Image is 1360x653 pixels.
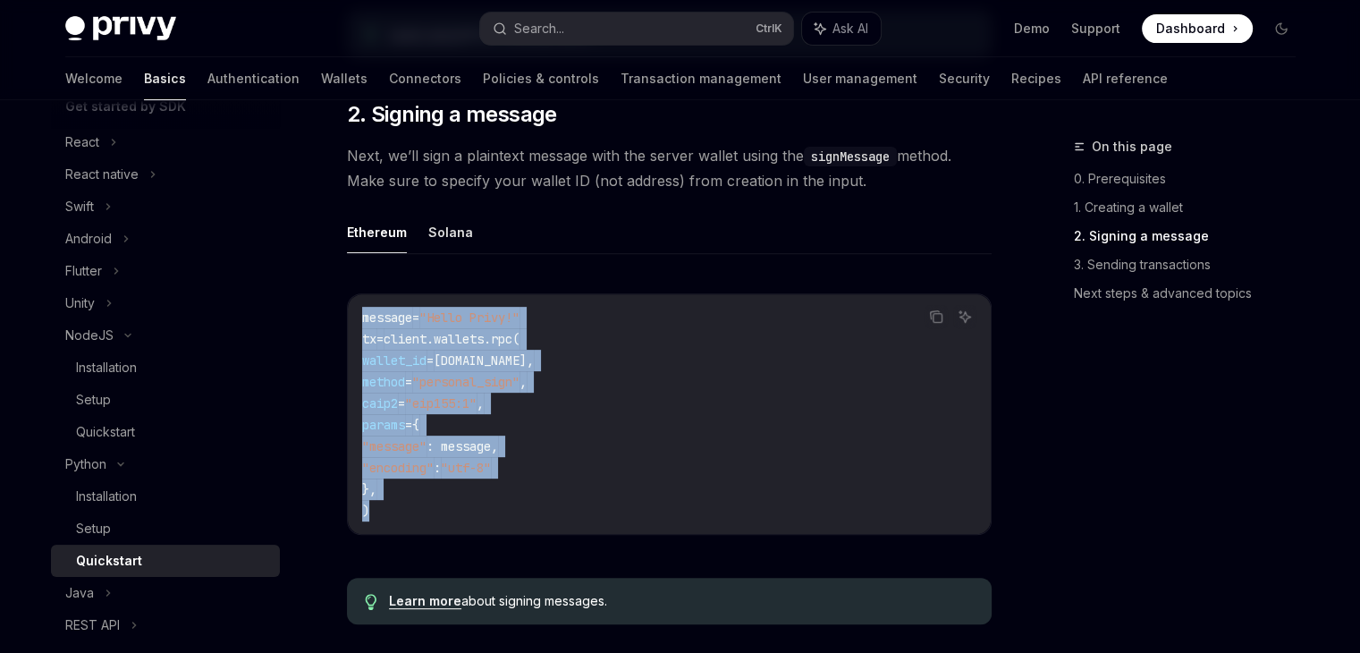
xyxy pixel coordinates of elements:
[1074,222,1310,250] a: 2. Signing a message
[427,438,498,454] span: : message,
[362,374,405,390] span: method
[621,57,781,100] a: Transaction management
[144,57,186,100] a: Basics
[480,13,793,45] button: Search...CtrlK
[514,18,564,39] div: Search...
[434,460,441,476] span: :
[441,460,491,476] span: "utf-8"
[362,395,398,411] span: caip2
[65,131,99,153] div: React
[953,305,976,328] button: Ask AI
[362,352,427,369] span: wallet_id
[1074,279,1310,308] a: Next steps & advanced topics
[925,305,948,328] button: Copy the contents from the code block
[65,454,106,475] div: Python
[756,21,782,36] span: Ctrl K
[832,20,868,38] span: Ask AI
[1083,57,1168,100] a: API reference
[1074,165,1310,193] a: 0. Prerequisites
[405,395,477,411] span: "eip155:1"
[362,438,427,454] span: "message"
[520,374,527,390] span: ,
[803,57,917,100] a: User management
[405,417,412,433] span: =
[65,164,139,185] div: React native
[321,57,367,100] a: Wallets
[362,310,412,326] span: message
[362,331,376,347] span: tx
[65,293,95,314] div: Unity
[76,421,135,443] div: Quickstart
[51,513,280,545] a: Setup
[376,331,384,347] span: =
[1014,20,1050,38] a: Demo
[389,592,973,610] div: about signing messages.
[434,352,534,369] span: [DOMAIN_NAME],
[384,331,520,347] span: client.wallets.rpc(
[362,503,369,519] span: )
[419,310,520,326] span: "Hello Privy!"
[362,481,376,497] span: },
[207,57,300,100] a: Authentication
[76,357,137,378] div: Installation
[1074,193,1310,222] a: 1. Creating a wallet
[1092,136,1172,157] span: On this page
[362,460,434,476] span: "encoding"
[365,594,377,610] svg: Tip
[76,389,111,411] div: Setup
[65,57,122,100] a: Welcome
[51,545,280,577] a: Quickstart
[51,416,280,448] a: Quickstart
[428,211,473,253] button: Solana
[1011,57,1061,100] a: Recipes
[1074,250,1310,279] a: 3. Sending transactions
[804,147,897,166] code: signMessage
[76,486,137,507] div: Installation
[412,417,419,433] span: {
[65,228,112,250] div: Android
[65,615,120,636] div: REST API
[427,352,434,369] span: =
[65,325,114,346] div: NodeJS
[412,310,419,326] span: =
[76,550,142,572] div: Quickstart
[389,57,461,100] a: Connectors
[939,57,990,100] a: Security
[347,100,557,129] span: 2. Signing a message
[65,196,94,217] div: Swift
[1071,20,1120,38] a: Support
[802,13,881,45] button: Ask AI
[51,480,280,513] a: Installation
[65,582,94,604] div: Java
[398,395,405,411] span: =
[477,395,484,411] span: ,
[412,374,520,390] span: "personal_sign"
[1156,20,1225,38] span: Dashboard
[347,143,992,193] span: Next, we’ll sign a plaintext message with the server wallet using the method. Make sure to specif...
[347,211,407,253] button: Ethereum
[51,384,280,416] a: Setup
[65,260,102,282] div: Flutter
[65,16,176,41] img: dark logo
[362,417,405,433] span: params
[1142,14,1253,43] a: Dashboard
[1267,14,1296,43] button: Toggle dark mode
[76,518,111,539] div: Setup
[405,374,412,390] span: =
[483,57,599,100] a: Policies & controls
[51,352,280,384] a: Installation
[389,593,461,609] a: Learn more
